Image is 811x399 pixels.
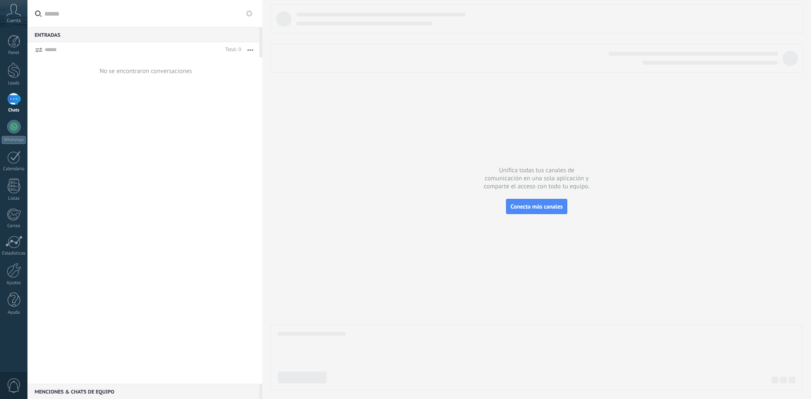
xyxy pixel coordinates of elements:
[2,310,26,315] div: Ayuda
[2,136,26,144] div: WhatsApp
[27,27,259,42] div: Entradas
[27,384,259,399] div: Menciones & Chats de equipo
[2,196,26,201] div: Listas
[2,251,26,256] div: Estadísticas
[2,223,26,229] div: Correo
[506,199,567,214] button: Conecta más canales
[2,166,26,172] div: Calendario
[100,67,192,75] div: No se encontraron conversaciones
[2,50,26,56] div: Panel
[2,81,26,86] div: Leads
[222,46,241,54] div: Total: 0
[7,18,21,24] span: Cuenta
[2,108,26,113] div: Chats
[511,203,563,210] span: Conecta más canales
[2,280,26,286] div: Ajustes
